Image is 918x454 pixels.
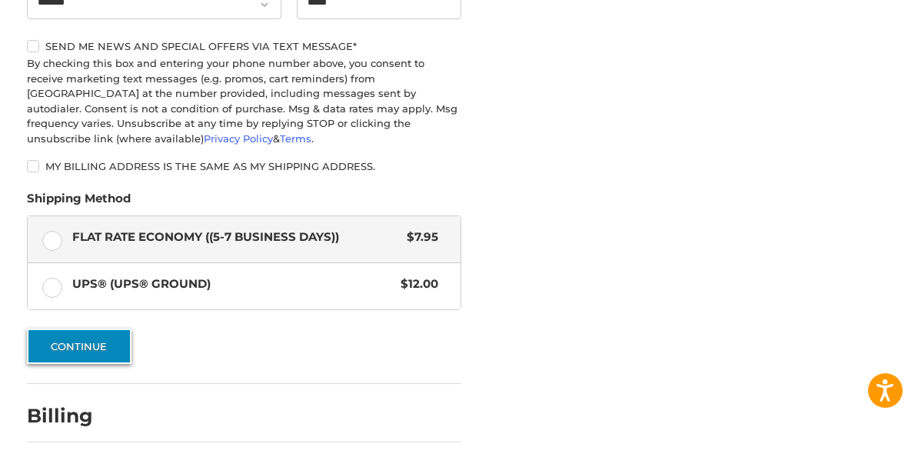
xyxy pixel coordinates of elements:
[27,40,462,52] label: Send me news and special offers via text message*
[72,229,399,246] span: Flat Rate Economy ((5-7 Business Days))
[27,160,462,172] label: My billing address is the same as my shipping address.
[27,329,131,364] button: Continue
[27,190,131,215] legend: Shipping Method
[204,132,273,145] a: Privacy Policy
[72,275,393,293] span: UPS® (UPS® Ground)
[280,132,311,145] a: Terms
[399,229,438,246] span: $7.95
[27,56,462,146] div: By checking this box and entering your phone number above, you consent to receive marketing text ...
[393,275,438,293] span: $12.00
[27,404,117,428] h2: Billing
